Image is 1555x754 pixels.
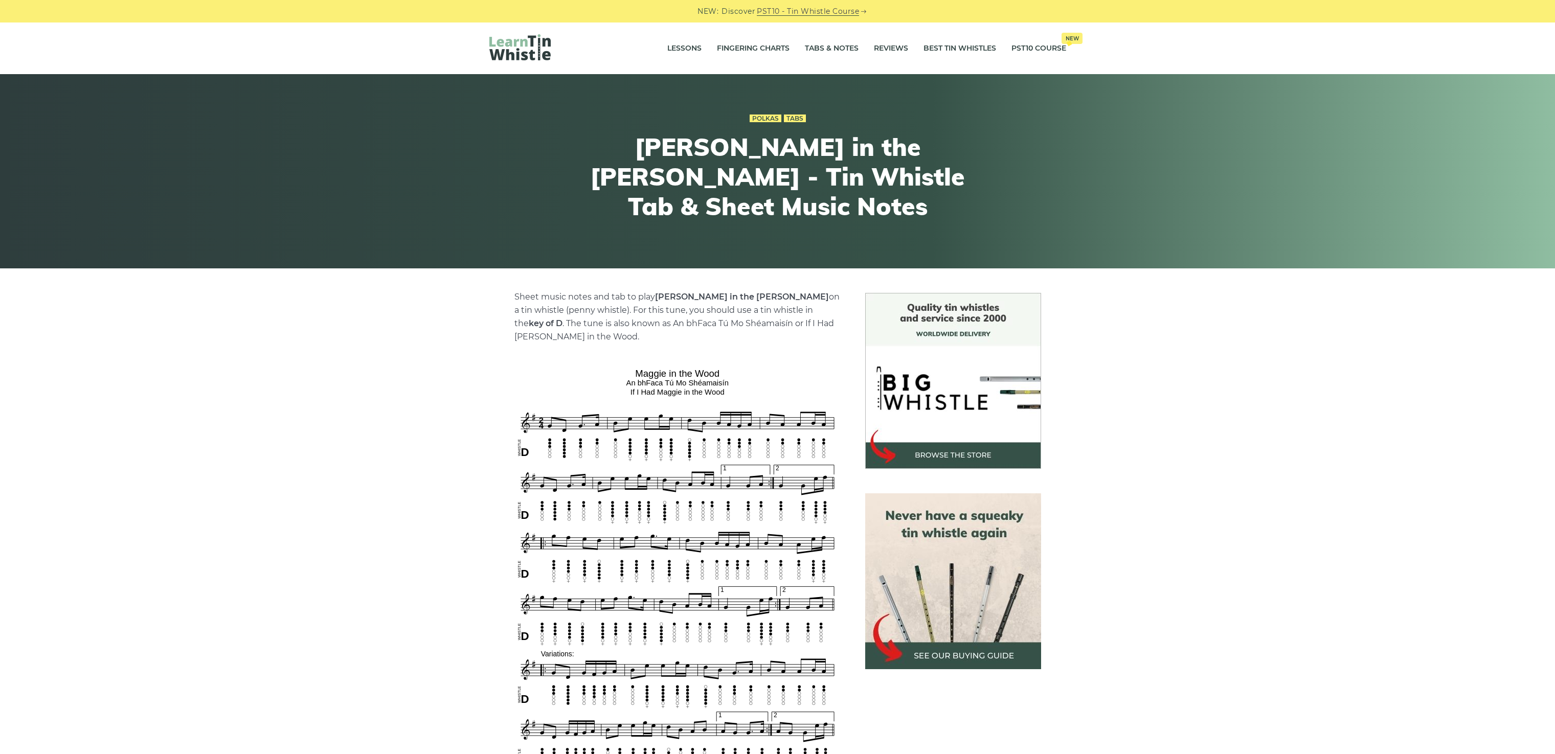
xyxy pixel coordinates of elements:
[784,115,806,123] a: Tabs
[655,292,829,302] strong: [PERSON_NAME] in the [PERSON_NAME]
[667,36,702,61] a: Lessons
[874,36,908,61] a: Reviews
[590,132,966,221] h1: [PERSON_NAME] in the [PERSON_NAME] - Tin Whistle Tab & Sheet Music Notes
[529,318,562,328] strong: key of D
[865,293,1041,469] img: BigWhistle Tin Whistle Store
[1011,36,1066,61] a: PST10 CourseNew
[805,36,859,61] a: Tabs & Notes
[489,34,551,60] img: LearnTinWhistle.com
[514,290,841,344] p: Sheet music notes and tab to play on a tin whistle (penny whistle). For this tune, you should use...
[865,493,1041,669] img: tin whistle buying guide
[750,115,781,123] a: Polkas
[1062,33,1083,44] span: New
[923,36,996,61] a: Best Tin Whistles
[717,36,790,61] a: Fingering Charts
